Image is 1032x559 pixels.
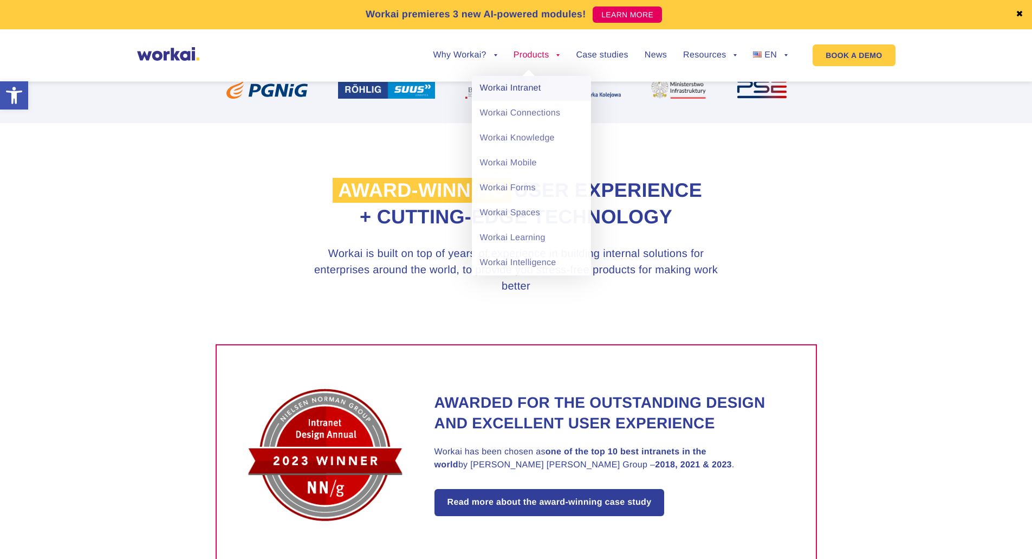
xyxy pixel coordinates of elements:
[683,51,737,60] a: Resources
[593,7,662,23] a: LEARN MORE
[176,13,348,35] input: you@company.com
[434,446,789,472] p: Workai has been chosen as by [PERSON_NAME] [PERSON_NAME] Group – .
[472,126,591,151] a: Workai Knowledge
[645,51,667,60] a: News
[472,226,591,250] a: Workai Learning
[313,246,719,294] h3: Workai is built on top of years of experience in building internal solutions for enterprises arou...
[5,466,298,554] iframe: Popup CTA
[216,177,817,230] h2: user experience + cutting-edge technology
[433,51,497,60] a: Why Workai?
[472,176,591,201] a: Workai Forms
[472,201,591,226] a: Workai Spaces
[576,51,628,60] a: Case studies
[434,489,665,516] a: Read more about the award-winning case study
[764,50,777,60] span: EN
[434,393,789,434] h2: Awarded for the outstanding design and excellent user experience
[472,250,591,275] a: Workai Intelligence
[1016,10,1023,19] a: ✖
[366,7,586,22] p: Workai premieres 3 new AI-powered modules!
[655,460,732,470] strong: 2018, 2021 & 2023
[472,76,591,101] a: Workai Intranet
[472,151,591,176] a: Workai Mobile
[472,101,591,126] a: Workai Connections
[813,44,895,66] a: BOOK A DEMO
[434,447,706,470] strong: one of the top 10 best intranets in the world
[333,178,511,203] span: Award-winning
[57,92,101,101] a: Privacy Policy
[514,51,560,60] a: Products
